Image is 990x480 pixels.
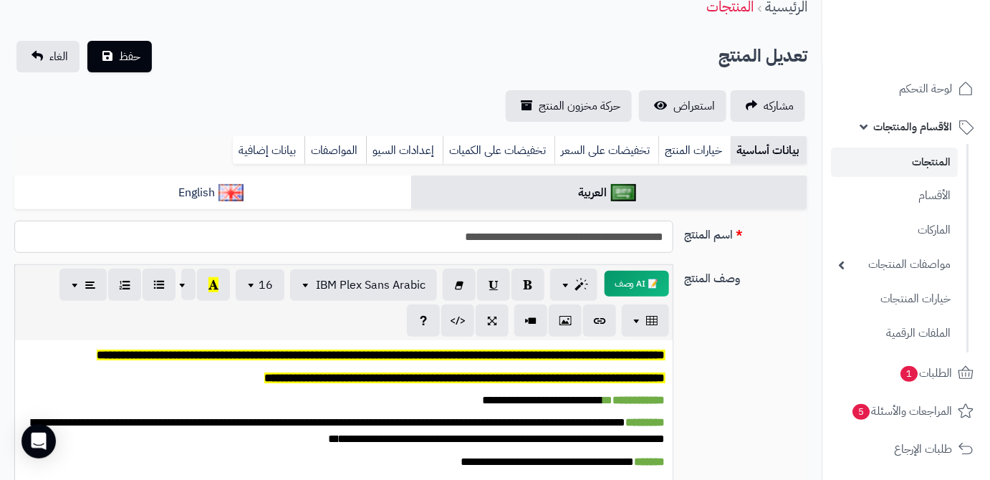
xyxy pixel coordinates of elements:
button: IBM Plex Sans Arabic [290,269,437,301]
span: حركة مخزون المنتج [539,97,620,115]
span: الغاء [49,48,68,65]
button: حفظ [87,41,152,72]
a: العربية [411,176,808,211]
a: حركة مخزون المنتج [506,90,632,122]
span: IBM Plex Sans Arabic [316,277,426,294]
a: استعراض [639,90,726,122]
span: استعراض [673,97,715,115]
a: الأقسام [831,181,958,211]
a: الطلبات1 [831,356,981,390]
span: طلبات الإرجاع [894,439,952,459]
a: المراجعات والأسئلة5 [831,394,981,428]
a: الملفات الرقمية [831,318,958,349]
div: Open Intercom Messenger [21,424,56,459]
a: الغاء [16,41,80,72]
a: بيانات إضافية [233,136,304,165]
span: مشاركه [764,97,794,115]
a: بيانات أساسية [731,136,807,165]
label: اسم المنتج [679,221,813,244]
button: 📝 AI وصف [605,271,669,297]
a: مواصفات المنتجات [831,249,958,280]
span: الأقسام والمنتجات [873,117,952,137]
img: العربية [611,184,636,201]
a: English [14,176,411,211]
button: 16 [236,269,284,301]
span: حفظ [119,48,140,65]
a: المواصفات [304,136,366,165]
span: 16 [259,277,273,294]
a: إعدادات السيو [366,136,443,165]
a: تخفيضات على السعر [554,136,658,165]
a: مشاركه [731,90,805,122]
span: المراجعات والأسئلة [851,401,952,421]
a: لوحة التحكم [831,72,981,106]
a: خيارات المنتجات [831,284,958,315]
a: تخفيضات على الكميات [443,136,554,165]
a: طلبات الإرجاع [831,432,981,466]
span: الطلبات [899,363,952,383]
span: 1 [900,366,918,382]
label: وصف المنتج [679,264,813,287]
a: خيارات المنتج [658,136,731,165]
span: 5 [852,404,870,420]
h2: تعديل المنتج [719,42,807,71]
a: الماركات [831,215,958,246]
a: المنتجات [831,148,958,177]
img: English [218,184,244,201]
span: لوحة التحكم [899,79,952,99]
